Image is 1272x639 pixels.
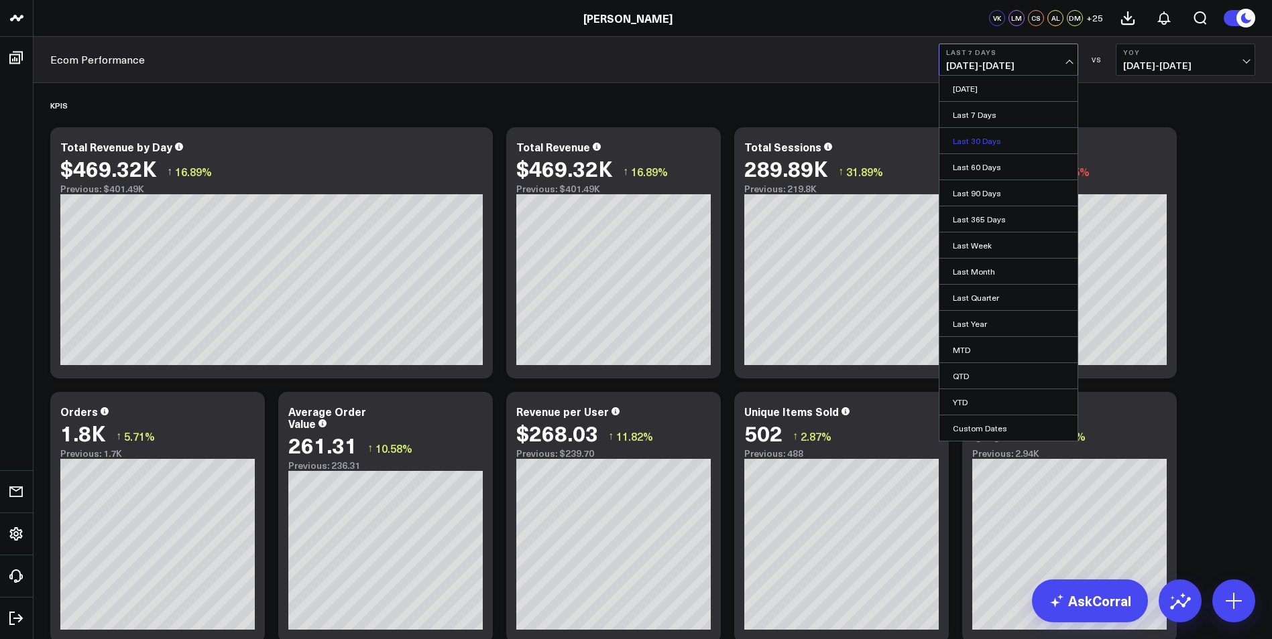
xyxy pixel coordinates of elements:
div: Total Sessions [744,139,821,154]
b: Last 7 Days [946,48,1071,56]
div: 3.32K [972,421,1031,445]
a: Last 90 Days [939,180,1078,206]
a: [DATE] [939,76,1078,101]
a: [PERSON_NAME] [583,11,673,25]
span: 2.87% [801,429,831,443]
span: ↑ [838,163,844,180]
a: Last 30 Days [939,128,1078,153]
div: VS [1085,56,1109,64]
div: Orders [60,404,98,419]
a: Custom Dates [939,415,1078,441]
a: Last Year [939,311,1078,336]
span: ↑ [608,427,614,445]
div: Total Revenue by Day [60,139,172,154]
div: $469.32K [516,156,613,180]
span: ↑ [116,427,121,445]
div: DM [1067,10,1083,26]
div: VK [989,10,1005,26]
div: 289.89K [744,156,828,180]
button: +25 [1086,10,1103,26]
a: YTD [939,389,1078,415]
a: Last Quarter [939,285,1078,310]
span: + 25 [1086,13,1103,23]
span: 16.89% [631,164,668,179]
span: 16.89% [175,164,212,179]
a: Last 60 Days [939,154,1078,180]
a: AskCorral [1032,579,1148,622]
span: 31.89% [846,164,883,179]
div: LM [1008,10,1025,26]
a: MTD [939,337,1078,362]
div: $268.03 [516,421,598,445]
div: Previous: 488 [744,448,939,459]
a: QTD [939,363,1078,388]
div: Previous: 2.94K [972,448,1167,459]
div: 1.8K [60,421,106,445]
div: Previous: 236.31 [288,460,483,471]
span: 11.82% [616,429,653,443]
span: ↑ [167,163,172,180]
a: Last Week [939,232,1078,258]
span: ↑ [623,163,628,180]
div: Previous: $401.49K [516,184,711,194]
span: ↑ [793,427,798,445]
div: KPIS [50,90,68,121]
div: Previous: $239.70 [516,448,711,459]
div: Revenue per User [516,404,609,419]
div: Previous: 219.8K [744,184,939,194]
div: CS [1028,10,1044,26]
b: YoY [1123,48,1248,56]
a: Last Month [939,259,1078,284]
a: Last 7 Days [939,102,1078,127]
span: [DATE] - [DATE] [1123,60,1248,71]
a: Ecom Performance [50,52,145,67]
div: AL [1047,10,1063,26]
div: $469.32K [60,156,157,180]
div: Previous: $401.49K [60,184,483,194]
span: 5.71% [124,429,155,443]
button: YoY[DATE]-[DATE] [1116,44,1255,76]
button: Last 7 Days[DATE]-[DATE] [939,44,1078,76]
a: Last 365 Days [939,206,1078,232]
span: 10.58% [375,441,412,455]
div: Previous: 1.7K [60,448,255,459]
div: Unique Items Sold [744,404,839,419]
div: 261.31 [288,433,357,457]
div: Average Order Value [288,404,366,431]
div: 502 [744,421,783,445]
span: ↑ [367,439,373,457]
span: [DATE] - [DATE] [946,60,1071,71]
div: Total Revenue [516,139,590,154]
